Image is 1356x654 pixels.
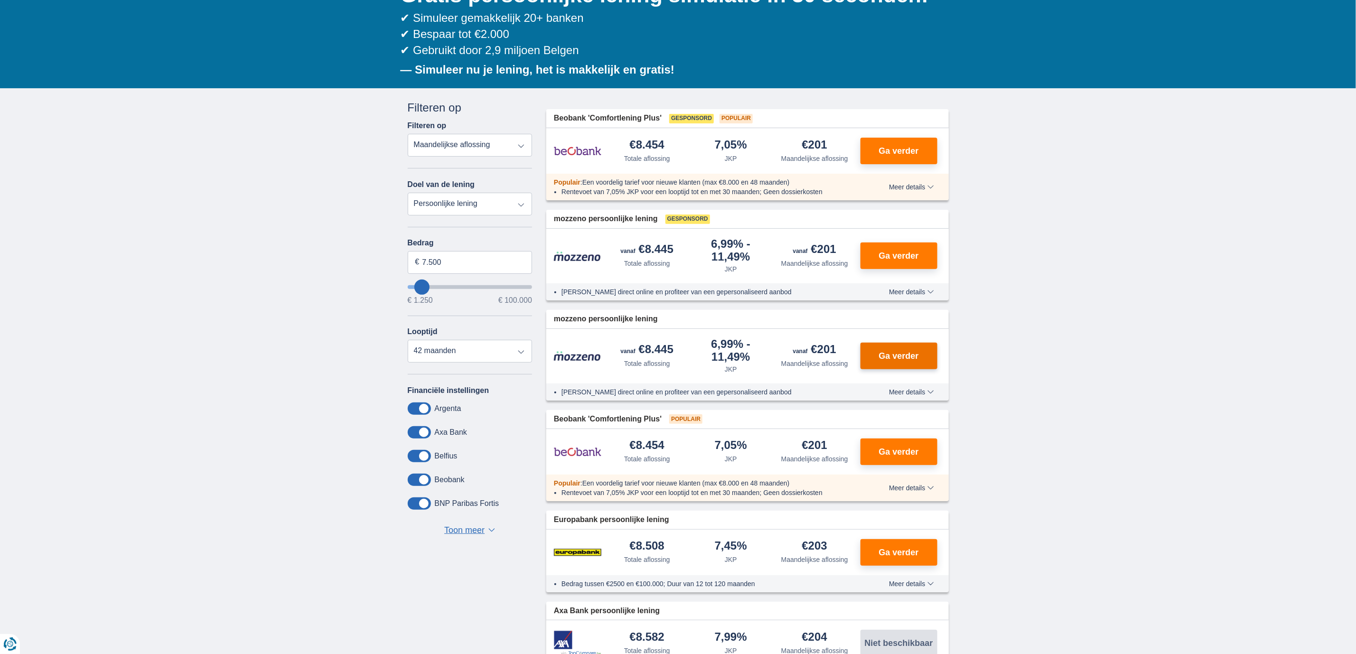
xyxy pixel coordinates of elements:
[408,121,447,130] label: Filteren op
[561,488,854,497] li: Rentevoet van 7,05% JKP voor een looptijd tot en met 30 maanden; Geen dossierkosten
[408,327,438,336] label: Looptijd
[630,139,664,152] div: €8.454
[554,440,601,464] img: product.pl.alt Beobank
[554,139,601,163] img: product.pl.alt Beobank
[435,452,458,460] label: Belfius
[665,215,710,224] span: Gesponsord
[582,479,790,487] span: Een voordelig tarief voor nieuwe klanten (max €8.000 en 48 maanden)
[630,540,664,553] div: €8.508
[561,579,854,589] li: Bedrag tussen €2500 en €100.000; Duur van 12 tot 120 maanden
[630,631,664,644] div: €8.582
[720,114,753,123] span: Populair
[624,359,670,368] div: Totale aflossing
[554,479,580,487] span: Populair
[554,113,662,124] span: Beobank 'Comfortlening Plus'
[408,239,533,247] label: Bedrag
[401,63,675,76] b: — Simuleer nu je lening, het is makkelijk en gratis!
[802,540,827,553] div: €203
[630,439,664,452] div: €8.454
[879,147,918,155] span: Ga verder
[715,540,747,553] div: 7,45%
[725,264,737,274] div: JKP
[624,555,670,564] div: Totale aflossing
[781,359,848,368] div: Maandelijkse aflossing
[725,364,737,374] div: JKP
[408,285,533,289] input: wantToBorrow
[793,344,836,357] div: €201
[802,139,827,152] div: €201
[669,414,702,424] span: Populair
[435,476,465,484] label: Beobank
[554,351,601,361] img: product.pl.alt Mozzeno
[441,524,498,537] button: Toon meer ▼
[715,439,747,452] div: 7,05%
[408,100,533,116] div: Filteren op
[624,454,670,464] div: Totale aflossing
[715,631,747,644] div: 7,99%
[435,404,461,413] label: Argenta
[802,439,827,452] div: €201
[889,580,934,587] span: Meer details
[802,631,827,644] div: €204
[401,10,949,59] div: ✔ Simuleer gemakkelijk 20+ banken ✔ Bespaar tot €2.000 ✔ Gebruikt door 2,9 miljoen Belgen
[435,428,467,437] label: Axa Bank
[889,389,934,395] span: Meer details
[860,539,937,566] button: Ga verder
[781,154,848,163] div: Maandelijkse aflossing
[879,448,918,456] span: Ga verder
[554,214,658,224] span: mozzeno persoonlijke lening
[546,478,862,488] div: :
[882,580,941,588] button: Meer details
[561,187,854,196] li: Rentevoet van 7,05% JKP voor een looptijd tot en met 30 maanden; Geen dossierkosten
[882,288,941,296] button: Meer details
[554,178,580,186] span: Populair
[498,297,532,304] span: € 100.000
[781,259,848,268] div: Maandelijkse aflossing
[879,252,918,260] span: Ga verder
[693,238,769,262] div: 6,99%
[860,439,937,465] button: Ga verder
[582,178,790,186] span: Een voordelig tarief voor nieuwe klanten (max €8.000 en 48 maanden)
[725,555,737,564] div: JKP
[554,414,662,425] span: Beobank 'Comfortlening Plus'
[864,639,933,647] span: Niet beschikbaar
[781,555,848,564] div: Maandelijkse aflossing
[882,183,941,191] button: Meer details
[408,297,433,304] span: € 1.250
[882,484,941,492] button: Meer details
[693,338,769,363] div: 6,99%
[546,178,862,187] div: :
[488,528,495,532] span: ▼
[408,386,489,395] label: Financiële instellingen
[554,251,601,262] img: product.pl.alt Mozzeno
[882,388,941,396] button: Meer details
[725,454,737,464] div: JKP
[561,287,854,297] li: [PERSON_NAME] direct online en profiteer van een gepersonaliseerd aanbod
[621,344,673,357] div: €8.445
[860,343,937,369] button: Ga verder
[889,184,934,190] span: Meer details
[669,114,714,123] span: Gesponsord
[793,243,836,257] div: €201
[781,454,848,464] div: Maandelijkse aflossing
[444,524,485,537] span: Toon meer
[860,138,937,164] button: Ga verder
[879,548,918,557] span: Ga verder
[415,257,420,268] span: €
[435,499,499,508] label: BNP Paribas Fortis
[879,352,918,360] span: Ga verder
[889,485,934,491] span: Meer details
[624,259,670,268] div: Totale aflossing
[561,387,854,397] li: [PERSON_NAME] direct online en profiteer van een gepersonaliseerd aanbod
[621,243,673,257] div: €8.445
[554,541,601,564] img: product.pl.alt Europabank
[725,154,737,163] div: JKP
[624,154,670,163] div: Totale aflossing
[554,606,660,617] span: Axa Bank persoonlijke lening
[889,289,934,295] span: Meer details
[860,243,937,269] button: Ga verder
[554,314,658,325] span: mozzeno persoonlijke lening
[554,514,669,525] span: Europabank persoonlijke lening
[408,180,475,189] label: Doel van de lening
